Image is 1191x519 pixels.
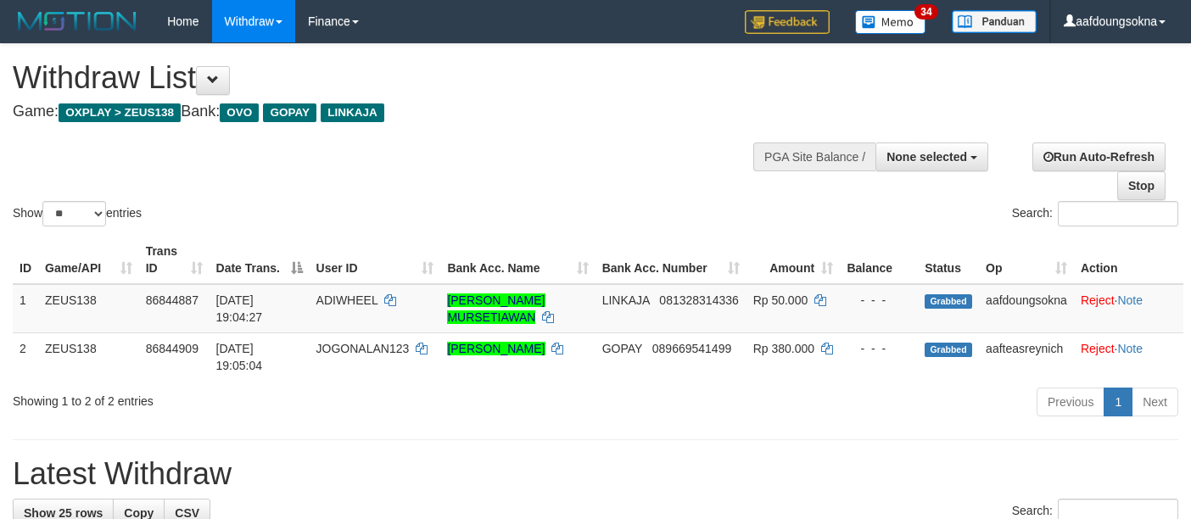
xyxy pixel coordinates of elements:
[447,293,545,324] a: [PERSON_NAME] MURSETIAWAN
[602,293,650,307] span: LINKAJA
[1074,332,1183,381] td: ·
[925,294,972,309] span: Grabbed
[146,342,198,355] span: 86844909
[146,293,198,307] span: 86844887
[59,103,181,122] span: OXPLAY > ZEUS138
[13,457,1178,491] h1: Latest Withdraw
[210,236,310,284] th: Date Trans.: activate to sort column descending
[1058,201,1178,226] input: Search:
[447,342,545,355] a: [PERSON_NAME]
[1117,342,1143,355] a: Note
[1074,284,1183,333] td: ·
[952,10,1037,33] img: panduan.png
[139,236,210,284] th: Trans ID: activate to sort column ascending
[216,342,263,372] span: [DATE] 19:05:04
[13,236,38,284] th: ID
[847,292,911,309] div: - - -
[1074,236,1183,284] th: Action
[13,61,777,95] h1: Withdraw List
[925,343,972,357] span: Grabbed
[13,8,142,34] img: MOTION_logo.png
[38,332,139,381] td: ZEUS138
[220,103,259,122] span: OVO
[1117,293,1143,307] a: Note
[753,342,814,355] span: Rp 380.000
[1081,293,1115,307] a: Reject
[979,236,1074,284] th: Op: activate to sort column ascending
[918,236,979,284] th: Status
[316,342,410,355] span: JOGONALAN123
[13,332,38,381] td: 2
[652,342,731,355] span: Copy 089669541499 to clipboard
[753,293,808,307] span: Rp 50.000
[263,103,316,122] span: GOPAY
[310,236,441,284] th: User ID: activate to sort column ascending
[745,10,830,34] img: Feedback.jpg
[602,342,642,355] span: GOPAY
[855,10,926,34] img: Button%20Memo.svg
[321,103,384,122] span: LINKAJA
[216,293,263,324] span: [DATE] 19:04:27
[979,332,1074,381] td: aafteasreynich
[42,201,106,226] select: Showentries
[847,340,911,357] div: - - -
[875,142,988,171] button: None selected
[1037,388,1104,416] a: Previous
[914,4,937,20] span: 34
[1117,171,1166,200] a: Stop
[316,293,378,307] span: ADIWHEEL
[753,142,875,171] div: PGA Site Balance /
[13,284,38,333] td: 1
[1012,201,1178,226] label: Search:
[659,293,738,307] span: Copy 081328314336 to clipboard
[1081,342,1115,355] a: Reject
[440,236,595,284] th: Bank Acc. Name: activate to sort column ascending
[38,236,139,284] th: Game/API: activate to sort column ascending
[13,103,777,120] h4: Game: Bank:
[746,236,841,284] th: Amount: activate to sort column ascending
[1132,388,1178,416] a: Next
[979,284,1074,333] td: aafdoungsokna
[1104,388,1132,416] a: 1
[38,284,139,333] td: ZEUS138
[13,201,142,226] label: Show entries
[1032,142,1166,171] a: Run Auto-Refresh
[595,236,746,284] th: Bank Acc. Number: activate to sort column ascending
[840,236,918,284] th: Balance
[886,150,967,164] span: None selected
[13,386,484,410] div: Showing 1 to 2 of 2 entries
